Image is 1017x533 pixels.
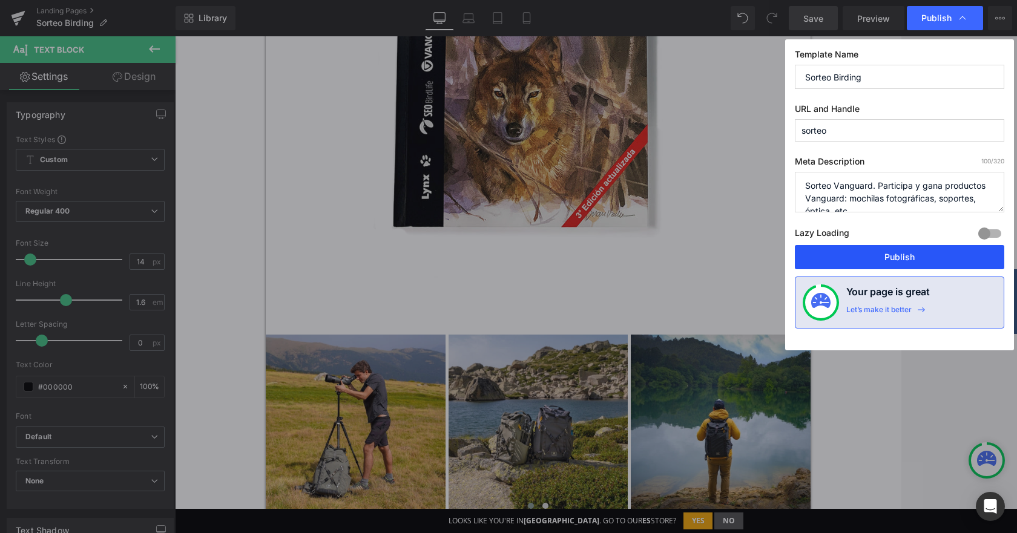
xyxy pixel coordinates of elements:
strong: [GEOGRAPHIC_DATA] [349,479,424,489]
button: No [539,476,568,493]
div: Open Intercom Messenger [976,492,1005,521]
label: URL and Handle [795,103,1004,119]
div: Reviews [821,255,832,288]
label: Meta Description [795,156,1004,172]
span: /320 [981,157,1004,165]
label: Lazy Loading [795,225,849,245]
img: onboarding-status.svg [811,293,831,312]
button: Yes [508,476,538,493]
button: Publish [795,245,1004,269]
span: Publish [921,13,952,24]
label: Template Name [795,49,1004,65]
textarea: Sorteo Vanguard. Participa y gana productos Vanguard: mochilas fotográficas, soportes, óptica, etc. [795,172,1004,212]
h4: Your page is great [846,284,930,305]
strong: es [467,479,476,489]
div: Let’s make it better [846,305,912,321]
span: 100 [981,157,991,165]
div: Looks like you're in . Go to our store? [274,479,501,490]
